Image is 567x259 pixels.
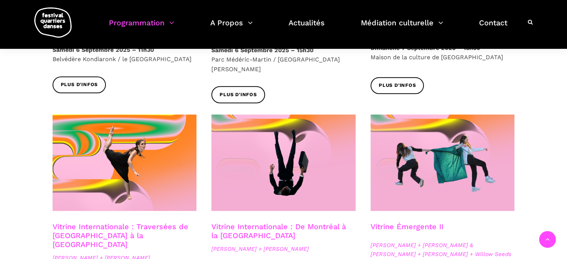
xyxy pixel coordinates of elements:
strong: Samedi 6 Septembre 2025 – 15h30 [211,47,314,54]
a: Plus d'infos [211,86,265,103]
span: Plus d'infos [220,91,257,99]
p: Belvédère Kondiaronk / le [GEOGRAPHIC_DATA] [53,45,197,64]
a: Vitrine Internationale : De Montréal à la [GEOGRAPHIC_DATA] [211,222,346,240]
a: Vitrine Émergente II [371,222,444,231]
a: Contact [479,16,507,38]
span: [PERSON_NAME] + [PERSON_NAME] [211,244,356,253]
span: Plus d'infos [379,82,416,89]
strong: Samedi 6 Septembre 2025 – 11h30 [53,46,154,53]
p: Parc Médéric-Martin / [GEOGRAPHIC_DATA][PERSON_NAME] [211,45,356,74]
a: Médiation culturelle [361,16,443,38]
p: Maison de la culture de [GEOGRAPHIC_DATA] [371,43,515,62]
a: Programmation [109,16,174,38]
span: [PERSON_NAME] + [PERSON_NAME] & [PERSON_NAME] + [PERSON_NAME] + Willow Seeds [371,241,515,259]
a: Vitrine Internationale : Traversées de [GEOGRAPHIC_DATA] à la [GEOGRAPHIC_DATA] [53,222,188,249]
a: A Propos [210,16,253,38]
img: logo-fqd-med [34,7,72,38]
a: Plus d'infos [371,77,424,94]
a: Actualités [289,16,325,38]
strong: Dimanche 7 Septembre 2025 – 13h30 [371,44,480,51]
span: Plus d'infos [61,81,98,89]
a: Plus d'infos [53,76,106,93]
